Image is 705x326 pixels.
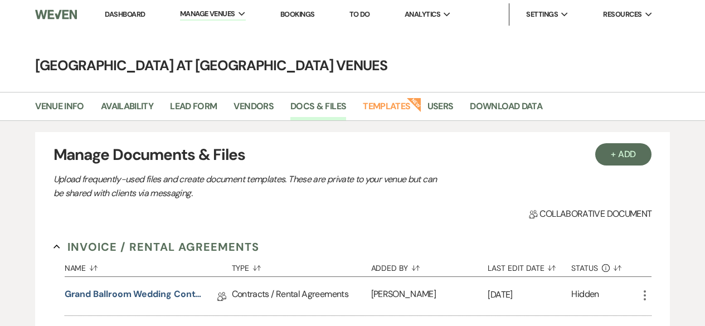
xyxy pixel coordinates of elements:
span: Settings [526,9,558,20]
button: Last Edit Date [488,255,571,276]
span: Collaborative document [529,207,651,221]
h3: Manage Documents & Files [54,143,652,167]
p: [DATE] [488,288,571,302]
a: Templates [363,99,410,120]
button: Invoice / Rental Agreements [54,239,259,255]
a: Venue Info [35,99,84,120]
a: Users [427,99,454,120]
div: Hidden [571,288,599,305]
a: Bookings [280,9,315,19]
p: Upload frequently-used files and create document templates. These are private to your venue but c... [54,172,444,201]
a: Dashboard [105,9,145,19]
a: Vendors [234,99,274,120]
span: Manage Venues [180,8,235,20]
div: Contracts / Rental Agreements [232,277,371,315]
strong: New [406,96,422,112]
button: Added By [371,255,488,276]
button: + Add [595,143,652,166]
span: Status [571,264,598,272]
span: Resources [603,9,641,20]
a: Lead Form [170,99,217,120]
a: Docs & Files [290,99,346,120]
button: Type [232,255,371,276]
a: Availability [101,99,153,120]
button: Name [65,255,232,276]
div: [PERSON_NAME] [371,277,488,315]
a: To Do [349,9,370,19]
img: Weven Logo [35,3,76,26]
a: Grand Ballroom Wedding Contract 2026 [65,288,204,305]
span: Analytics [405,9,440,20]
a: Download Data [470,99,542,120]
button: Status [571,255,638,276]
